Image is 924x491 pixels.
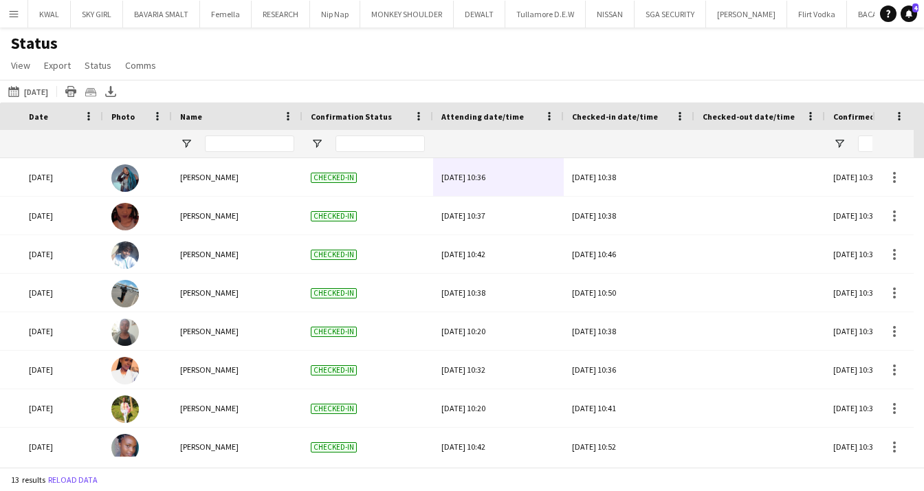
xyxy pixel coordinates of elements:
[111,111,135,122] span: Photo
[205,135,294,152] input: Name Filter Input
[21,197,103,234] div: [DATE]
[441,197,555,234] div: [DATE] 10:37
[310,1,360,28] button: Nip Nap
[572,351,686,389] div: [DATE] 10:36
[360,1,454,28] button: MONKEY SHOULDER
[572,235,686,273] div: [DATE] 10:46
[441,158,555,196] div: [DATE] 10:36
[71,1,123,28] button: SKY GIRL
[21,312,103,350] div: [DATE]
[45,472,100,488] button: Reload data
[441,428,555,466] div: [DATE] 10:42
[180,210,239,221] span: [PERSON_NAME]
[5,56,36,74] a: View
[120,56,162,74] a: Comms
[311,365,357,375] span: Checked-in
[311,173,357,183] span: Checked-in
[11,59,30,72] span: View
[311,250,357,260] span: Checked-in
[63,83,79,100] app-action-btn: Print
[635,1,706,28] button: SGA SECURITY
[21,158,103,196] div: [DATE]
[180,364,239,375] span: [PERSON_NAME]
[180,326,239,336] span: [PERSON_NAME]
[572,111,658,122] span: Checked-in date/time
[572,312,686,350] div: [DATE] 10:38
[441,235,555,273] div: [DATE] 10:42
[505,1,586,28] button: Tullamore D.E.W
[901,6,917,22] a: 4
[572,389,686,427] div: [DATE] 10:41
[21,351,103,389] div: [DATE]
[586,1,635,28] button: NISSAN
[180,287,239,298] span: [PERSON_NAME]
[111,164,139,192] img: Mary Aplina
[44,59,71,72] span: Export
[29,111,48,122] span: Date
[5,83,51,100] button: [DATE]
[180,138,192,150] button: Open Filter Menu
[125,59,156,72] span: Comms
[912,3,918,12] span: 4
[335,135,425,152] input: Confirmation Status Filter Input
[441,351,555,389] div: [DATE] 10:32
[79,56,117,74] a: Status
[180,249,239,259] span: [PERSON_NAME]
[111,241,139,269] img: Audrey Akinyi
[180,441,239,452] span: [PERSON_NAME]
[572,197,686,234] div: [DATE] 10:38
[706,1,787,28] button: [PERSON_NAME]
[21,274,103,312] div: [DATE]
[311,404,357,414] span: Checked-in
[111,395,139,423] img: Jan Abila
[21,389,103,427] div: [DATE]
[252,1,310,28] button: RESEARCH
[38,56,76,74] a: Export
[85,59,111,72] span: Status
[572,158,686,196] div: [DATE] 10:38
[572,428,686,466] div: [DATE] 10:52
[111,318,139,346] img: Sarah Njoroge
[311,138,323,150] button: Open Filter Menu
[111,357,139,384] img: Mary Wambui
[441,111,524,122] span: Attending date/time
[833,111,896,122] span: Confirmed Date
[200,1,252,28] button: Femella
[454,1,505,28] button: DEWALT
[833,138,846,150] button: Open Filter Menu
[28,1,71,28] button: KWAL
[311,327,357,337] span: Checked-in
[311,442,357,452] span: Checked-in
[111,203,139,230] img: Esther Kareri
[111,434,139,461] img: Wanjiku Mungai
[21,235,103,273] div: [DATE]
[21,428,103,466] div: [DATE]
[111,280,139,307] img: Gladys gitau
[82,83,99,100] app-action-btn: Crew files as ZIP
[180,111,202,122] span: Name
[311,111,392,122] span: Confirmation Status
[847,1,901,28] button: BACARDI
[441,389,555,427] div: [DATE] 10:20
[123,1,200,28] button: BAVARIA SMALT
[703,111,795,122] span: Checked-out date/time
[180,403,239,413] span: [PERSON_NAME]
[441,274,555,312] div: [DATE] 10:38
[311,211,357,221] span: Checked-in
[102,83,119,100] app-action-btn: Export XLSX
[787,1,847,28] button: Flirt Vodka
[441,312,555,350] div: [DATE] 10:20
[572,274,686,312] div: [DATE] 10:50
[180,172,239,182] span: [PERSON_NAME]
[311,288,357,298] span: Checked-in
